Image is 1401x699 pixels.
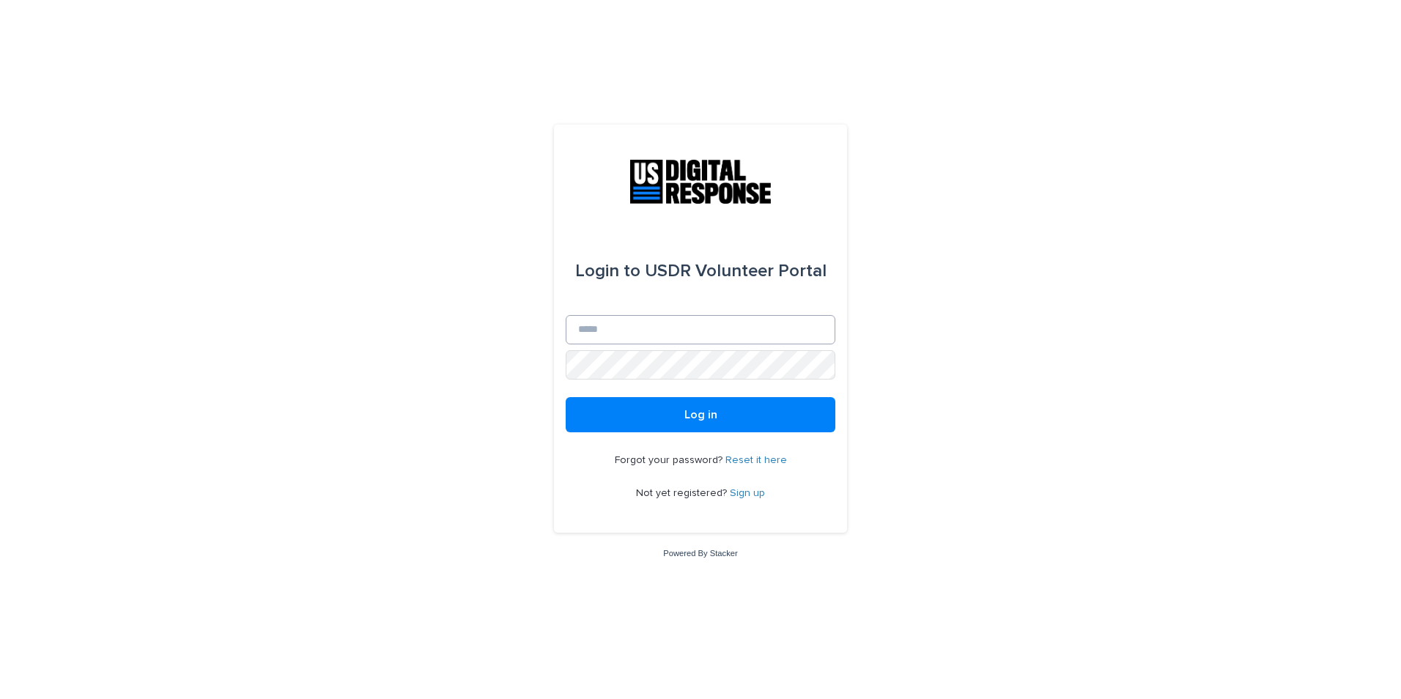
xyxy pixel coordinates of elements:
a: Powered By Stacker [663,549,737,558]
div: USDR Volunteer Portal [575,251,827,292]
span: Not yet registered? [636,488,730,498]
span: Login to [575,262,640,280]
img: N0FYVoH1RkKBnLN4Nruq [630,160,771,204]
a: Reset it here [725,455,787,465]
span: Forgot your password? [615,455,725,465]
span: Log in [684,409,717,421]
button: Log in [566,397,835,432]
a: Sign up [730,488,765,498]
